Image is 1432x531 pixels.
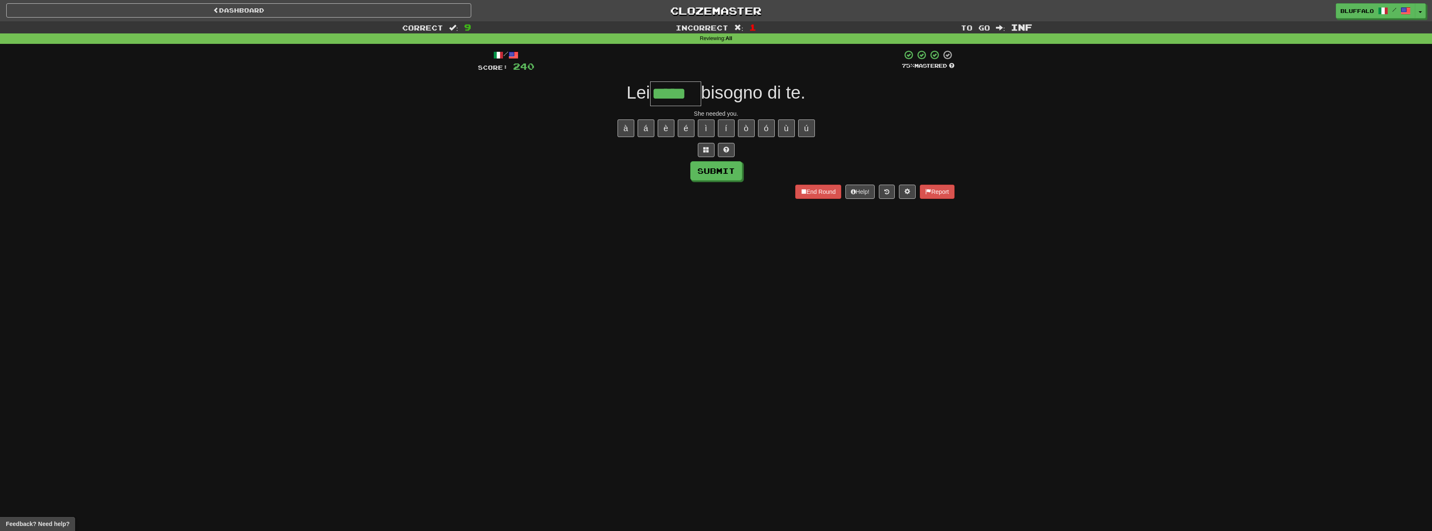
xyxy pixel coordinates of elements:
button: Help! [845,185,875,199]
span: To go [961,23,990,32]
button: Submit [690,161,742,180]
button: ò [738,119,755,137]
span: 240 [513,61,534,71]
a: bluffalo / [1336,3,1415,18]
span: Incorrect [676,23,728,32]
span: bisogno di te. [701,83,806,102]
strong: All [725,36,732,41]
button: é [678,119,694,137]
button: Single letter hint - you only get 1 per sentence and score half the points! alt+h [718,143,735,157]
button: ó [758,119,775,137]
span: Score: [478,64,508,71]
button: End Round [795,185,841,199]
div: / [478,50,534,60]
button: í [718,119,735,137]
button: Report [920,185,954,199]
button: á [638,119,654,137]
button: Switch sentence to multiple choice alt+p [698,143,715,157]
button: ì [698,119,715,137]
button: à [618,119,634,137]
button: Round history (alt+y) [879,185,895,199]
button: ù [778,119,795,137]
div: She needed you. [478,109,955,118]
a: Dashboard [6,3,471,18]
span: bluffalo [1340,7,1374,15]
button: è [658,119,674,137]
span: Correct [402,23,443,32]
span: 75 % [902,62,914,69]
span: Open feedback widget [6,520,69,528]
button: ú [798,119,815,137]
span: Lei [627,83,650,102]
a: Clozemaster [484,3,949,18]
span: / [1392,7,1396,13]
span: Inf [1011,22,1032,32]
span: 1 [749,22,756,32]
span: 9 [464,22,471,32]
span: : [449,24,458,31]
div: Mastered [902,62,955,70]
span: : [996,24,1005,31]
span: : [734,24,743,31]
